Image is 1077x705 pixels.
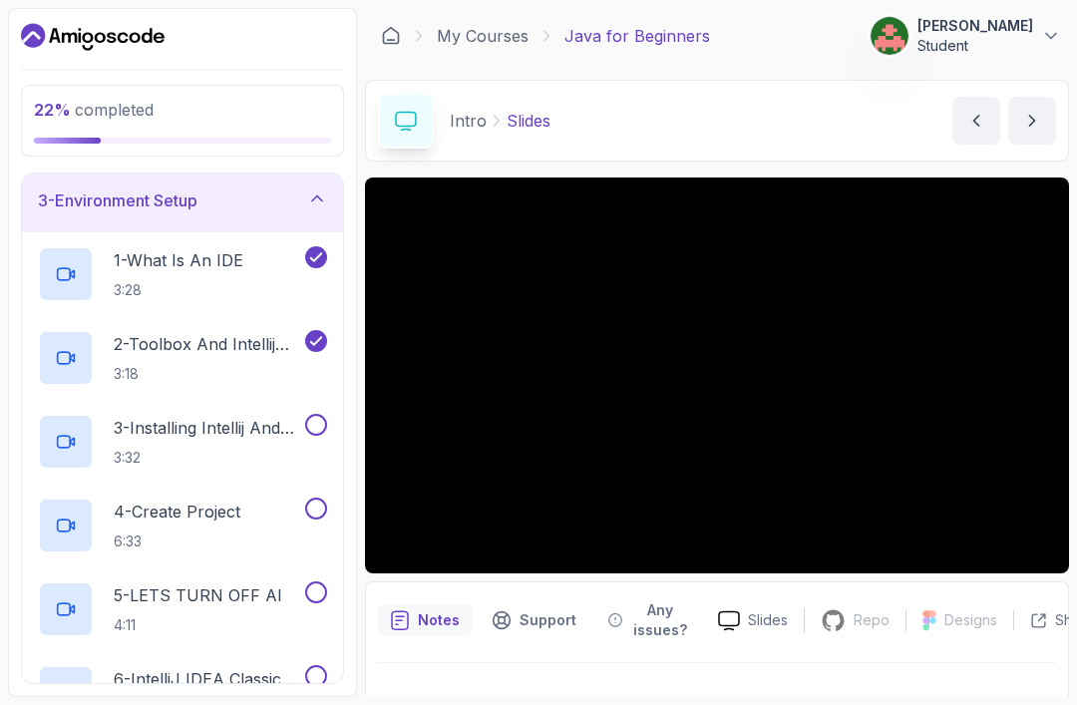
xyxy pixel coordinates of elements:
button: Support button [480,594,588,646]
p: Repo [854,610,890,630]
button: 1-What Is An IDE3:28 [38,246,327,302]
p: Any issues? [630,600,690,640]
p: [PERSON_NAME] [917,16,1033,36]
button: 5-LETS TURN OFF AI4:11 [38,581,327,637]
a: Dashboard [21,21,165,53]
button: notes button [378,594,472,646]
p: Designs [944,610,997,630]
p: 4:11 [114,615,282,635]
p: 6:33 [114,531,240,551]
p: 2 - Toolbox And Intellij IDEA [114,332,301,356]
a: Dashboard [381,26,401,46]
button: next content [1008,97,1056,145]
button: user profile image[PERSON_NAME]Student [870,16,1061,56]
span: 22 % [34,100,71,120]
a: My Courses [437,24,529,48]
p: Slides [507,109,550,133]
button: 4-Create Project6:33 [38,498,327,553]
p: 3:32 [114,448,301,468]
p: Slides [748,610,788,630]
p: Intro [450,109,487,133]
a: Slides [702,610,804,631]
p: 1 - What Is An IDE [114,248,243,272]
button: 3-Environment Setup [22,169,343,232]
p: 3 - Installing Intellij And Toolbox Configuration [114,416,301,440]
h3: 3 - Environment Setup [38,188,197,212]
span: completed [34,100,154,120]
img: user profile image [871,17,908,55]
button: 2-Toolbox And Intellij IDEA3:18 [38,330,327,386]
p: 3:28 [114,280,243,300]
p: 6 - IntelliJ IDEA Classic Vs New UI (User Interface) [114,667,301,691]
button: previous content [952,97,1000,145]
p: Notes [418,610,460,630]
button: 3-Installing Intellij And Toolbox Configuration3:32 [38,414,327,470]
p: Student [917,36,1033,56]
p: Support [520,610,576,630]
p: 4 - Create Project [114,500,240,524]
button: Feedback button [596,594,702,646]
p: Java for Beginners [564,24,710,48]
p: 3:18 [114,364,301,384]
p: 5 - LETS TURN OFF AI [114,583,282,607]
